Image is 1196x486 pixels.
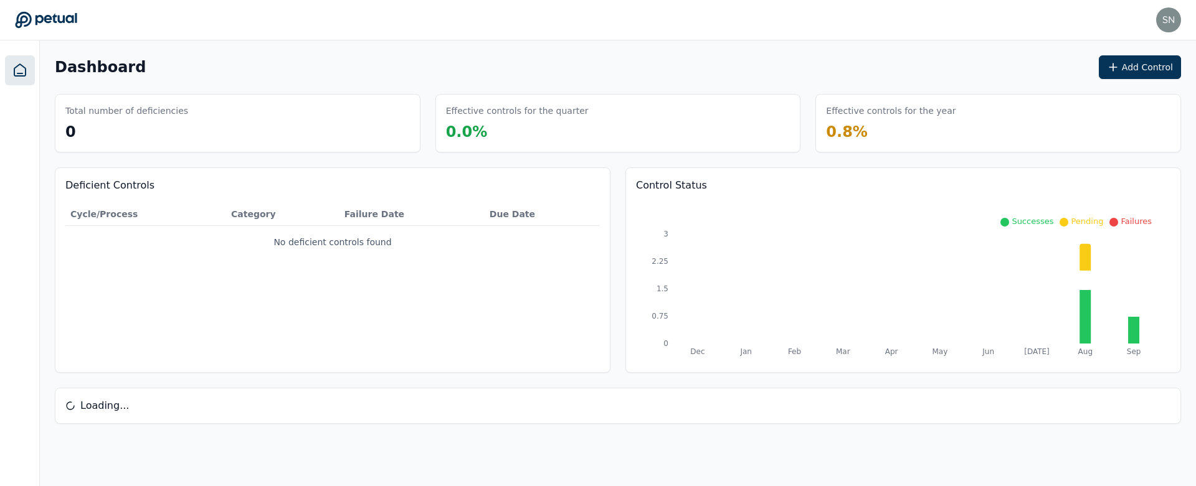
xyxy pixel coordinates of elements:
[485,203,600,226] th: Due Date
[446,123,488,141] span: 0.0 %
[690,347,705,356] tspan: Dec
[652,257,668,266] tspan: 2.25
[826,123,868,141] span: 0.8 %
[885,347,898,356] tspan: Apr
[5,55,35,85] a: Dashboard
[982,347,994,356] tspan: Jun
[636,178,1170,193] h3: Control Status
[65,105,188,117] h3: Total number of deficiencies
[788,347,801,356] tspan: Feb
[339,203,485,226] th: Failure Date
[1156,7,1181,32] img: snir@petual.ai
[1024,347,1050,356] tspan: [DATE]
[1099,55,1181,79] button: Add Control
[55,388,1180,423] div: Loading...
[15,11,77,29] a: Go to Dashboard
[652,312,668,320] tspan: 0.75
[1121,217,1152,226] span: Failures
[1127,347,1141,356] tspan: Sep
[657,284,668,293] tspan: 1.5
[826,105,956,117] h3: Effective controls for the year
[1078,347,1093,356] tspan: Aug
[1071,217,1103,226] span: Pending
[446,105,589,117] h3: Effective controls for the quarter
[739,347,752,356] tspan: Jan
[65,123,76,141] span: 0
[55,57,146,77] h1: Dashboard
[226,203,339,226] th: Category
[1012,217,1053,226] span: Successes
[663,339,668,348] tspan: 0
[932,347,947,356] tspan: May
[65,203,226,226] th: Cycle/Process
[65,178,600,193] h3: Deficient Controls
[836,347,850,356] tspan: Mar
[663,230,668,238] tspan: 3
[65,226,600,259] td: No deficient controls found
